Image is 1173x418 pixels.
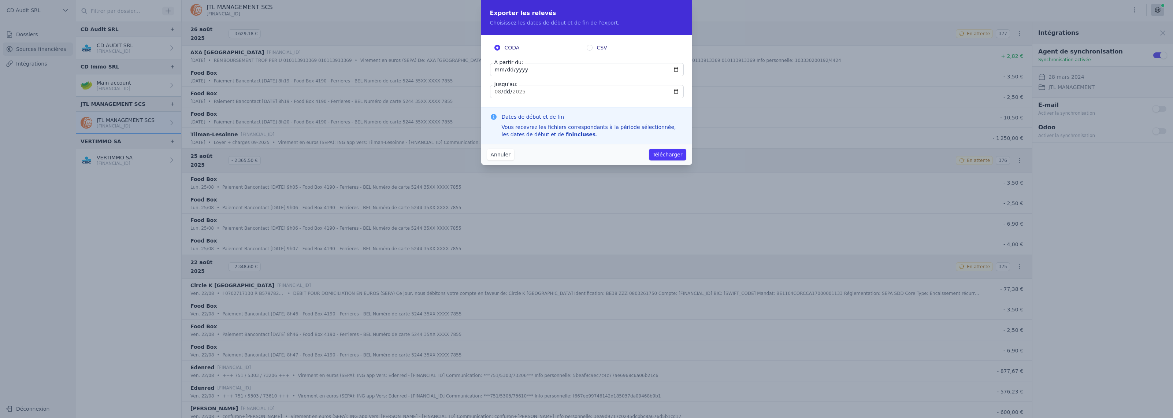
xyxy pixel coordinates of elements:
input: CSV [587,45,593,51]
span: CODA [505,44,520,51]
label: CSV [587,44,679,51]
span: CSV [597,44,607,51]
button: Annuler [487,149,514,160]
h2: Exporter les relevés [490,9,683,18]
button: Télécharger [649,149,686,160]
label: Jusqu'au: [493,81,519,88]
p: Choisissez les dates de début et de fin de l'export. [490,19,683,26]
h3: Dates de début et de fin [502,113,683,121]
input: CODA [494,45,500,51]
label: A partir du: [493,59,525,66]
div: Vous recevrez les fichiers correspondants à la période sélectionnée, les dates de début et de fin . [502,123,683,138]
strong: incluses [572,132,595,137]
label: CODA [494,44,587,51]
